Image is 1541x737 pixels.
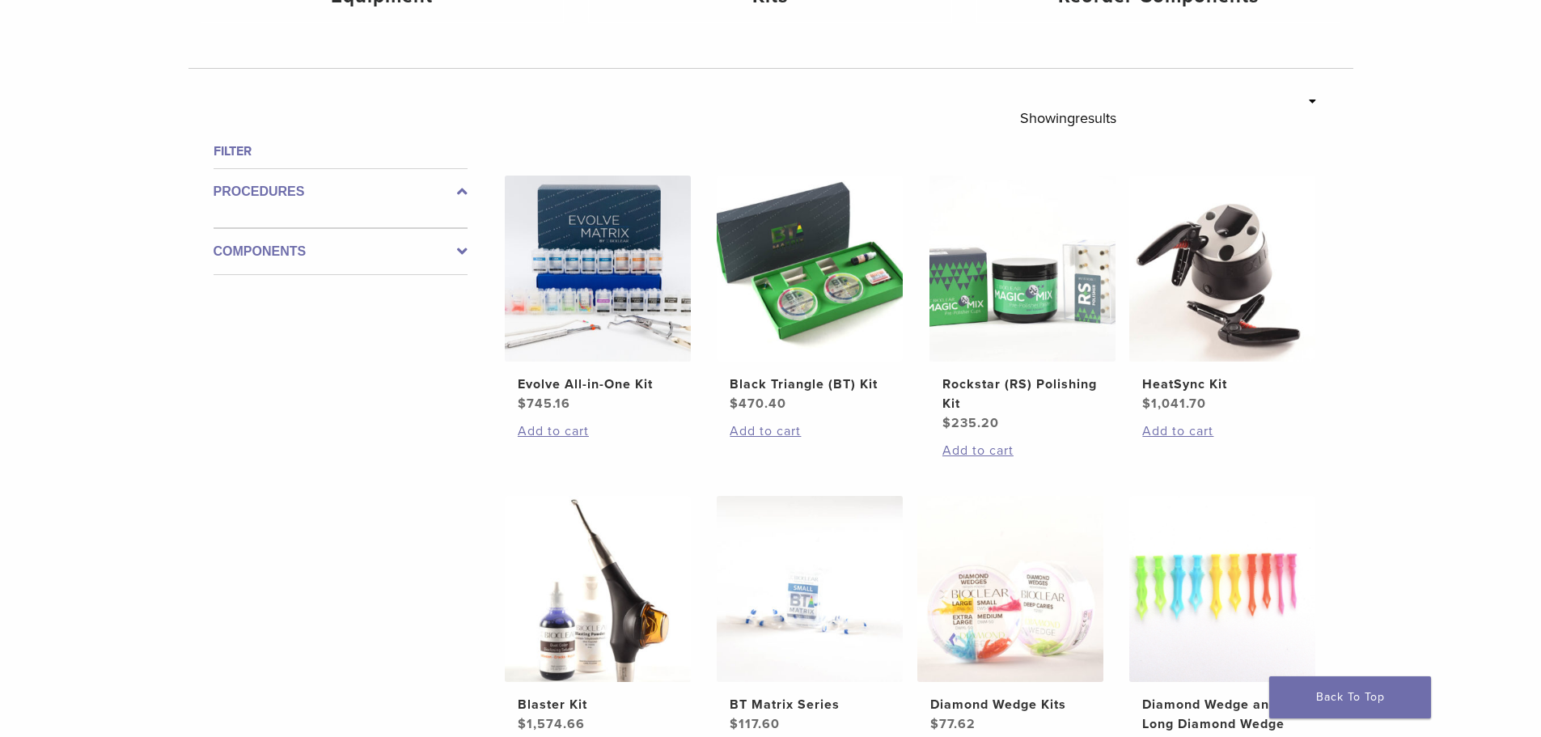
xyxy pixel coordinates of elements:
[214,242,468,261] label: Components
[518,421,678,441] a: Add to cart: “Evolve All-in-One Kit”
[1142,396,1206,412] bdi: 1,041.70
[214,142,468,161] h4: Filter
[730,716,780,732] bdi: 117.60
[717,176,903,362] img: Black Triangle (BT) Kit
[930,716,939,732] span: $
[942,375,1103,413] h2: Rockstar (RS) Polishing Kit
[942,415,951,431] span: $
[504,176,692,413] a: Evolve All-in-One KitEvolve All-in-One Kit $745.16
[504,496,692,734] a: Blaster KitBlaster Kit $1,574.66
[730,695,890,714] h2: BT Matrix Series
[1142,421,1302,441] a: Add to cart: “HeatSync Kit”
[942,441,1103,460] a: Add to cart: “Rockstar (RS) Polishing Kit”
[930,716,976,732] bdi: 77.62
[518,396,570,412] bdi: 745.16
[1129,176,1315,362] img: HeatSync Kit
[929,176,1117,433] a: Rockstar (RS) Polishing KitRockstar (RS) Polishing Kit $235.20
[518,375,678,394] h2: Evolve All-in-One Kit
[1269,676,1431,718] a: Back To Top
[730,396,786,412] bdi: 470.40
[1129,496,1315,682] img: Diamond Wedge and Long Diamond Wedge
[730,421,890,441] a: Add to cart: “Black Triangle (BT) Kit”
[1128,176,1317,413] a: HeatSync KitHeatSync Kit $1,041.70
[1142,375,1302,394] h2: HeatSync Kit
[505,176,691,362] img: Evolve All-in-One Kit
[917,496,1105,734] a: Diamond Wedge KitsDiamond Wedge Kits $77.62
[1020,101,1116,135] p: Showing results
[942,415,999,431] bdi: 235.20
[1142,695,1302,734] h2: Diamond Wedge and Long Diamond Wedge
[518,695,678,714] h2: Blaster Kit
[930,695,1090,714] h2: Diamond Wedge Kits
[214,182,468,201] label: Procedures
[518,396,527,412] span: $
[730,396,739,412] span: $
[505,496,691,682] img: Blaster Kit
[518,716,585,732] bdi: 1,574.66
[917,496,1103,682] img: Diamond Wedge Kits
[716,176,904,413] a: Black Triangle (BT) KitBlack Triangle (BT) Kit $470.40
[717,496,903,682] img: BT Matrix Series
[929,176,1116,362] img: Rockstar (RS) Polishing Kit
[730,375,890,394] h2: Black Triangle (BT) Kit
[1142,396,1151,412] span: $
[518,716,527,732] span: $
[716,496,904,734] a: BT Matrix SeriesBT Matrix Series $117.60
[730,716,739,732] span: $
